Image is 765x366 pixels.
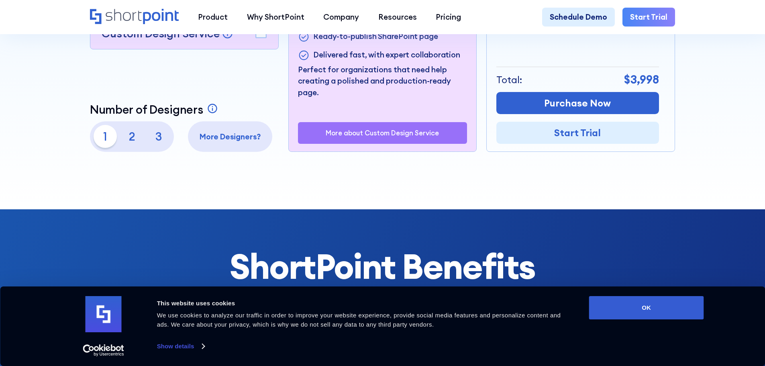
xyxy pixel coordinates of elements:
[496,92,659,114] a: Purchase Now
[90,103,203,117] p: Number of Designers
[326,129,439,137] a: More about Custom Design Service
[298,64,467,98] p: Perfect for organizations that need help creating a polished and production-ready page.
[94,125,116,148] p: 1
[313,49,460,62] p: Delivered fast, with expert collaboration
[86,296,122,332] img: logo
[192,131,269,143] p: More Designers?
[90,9,179,25] a: Home
[68,344,139,356] a: Usercentrics Cookiebot - opens in a new window
[314,8,369,27] a: Company
[157,312,561,328] span: We use cookies to analyze our traffic in order to improve your website experience, provide social...
[378,11,417,23] div: Resources
[426,8,471,27] a: Pricing
[90,247,675,285] h2: ShortPoint Benefits
[369,8,426,27] a: Resources
[90,103,220,117] a: Number of Designers
[188,8,237,27] a: Product
[147,125,170,148] p: 3
[323,11,359,23] div: Company
[313,31,438,43] p: Ready-to-publish SharePoint page
[436,11,461,23] div: Pricing
[247,11,304,23] div: Why ShortPoint
[496,122,659,144] a: Start Trial
[120,125,143,148] p: 2
[198,11,228,23] div: Product
[622,8,675,27] a: Start Trial
[542,8,615,27] a: Schedule Demo
[624,71,659,88] p: $3,998
[237,8,314,27] a: Why ShortPoint
[589,296,704,319] button: OK
[157,299,571,308] div: This website uses cookies
[496,73,522,87] p: Total:
[157,340,204,352] a: Show details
